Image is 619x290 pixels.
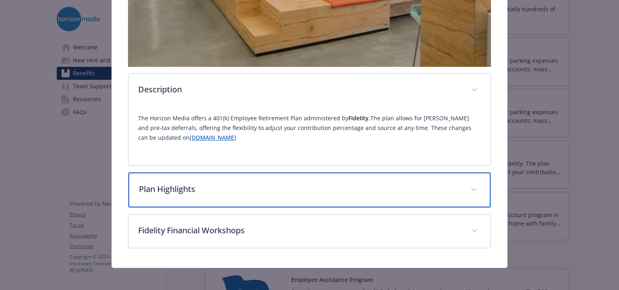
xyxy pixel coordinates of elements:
p: Plan Highlights [139,183,461,195]
a: [DOMAIN_NAME] [190,134,236,141]
strong: Fidelity. [348,114,370,122]
div: Description [128,107,491,165]
p: Description [138,83,461,96]
p: Fidelity Financial Workshops [138,224,461,237]
div: Plan Highlights [128,173,491,207]
div: Description [128,74,491,107]
p: The Horizon Media offers a 401(k) Employee Retirement Plan administered by The plan allows for [P... [138,113,481,143]
div: Fidelity Financial Workshops [128,215,491,248]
